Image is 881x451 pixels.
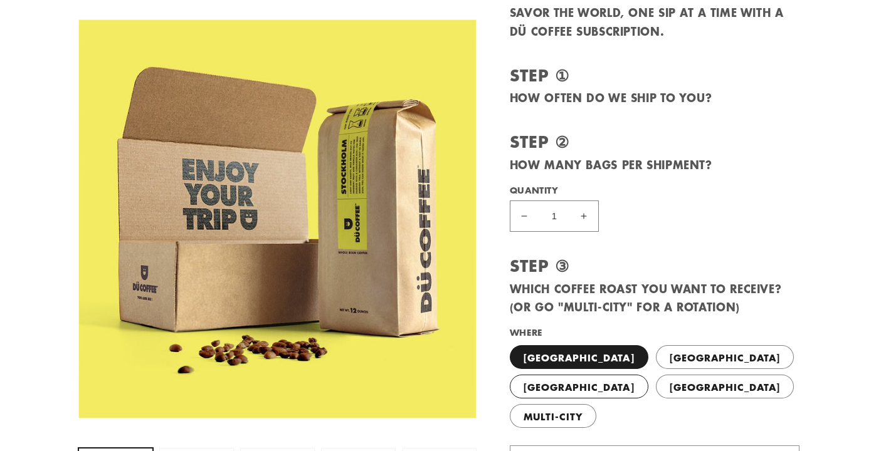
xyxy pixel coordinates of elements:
label: MULTI-CITY [510,404,597,428]
label: [GEOGRAPHIC_DATA] [510,345,648,369]
label: [GEOGRAPHIC_DATA] [656,345,794,369]
span: Step ① [510,63,569,86]
label: Quantity [510,184,754,197]
div: Which coffee roast you want to receive? (or go "Multi-City" for a rotation) [510,241,803,316]
label: [GEOGRAPHIC_DATA] [510,375,648,398]
label: [GEOGRAPHIC_DATA] [656,375,794,398]
div: How many bags per shipment? [510,117,803,174]
div: Savor the world, one sip at a time with a Dü Coffee Subscription. [510,4,803,41]
span: Step ③ [510,254,569,277]
legend: WHERE [510,326,544,339]
span: Step ② [510,130,569,153]
div: How often do we ship to you? [510,51,803,108]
